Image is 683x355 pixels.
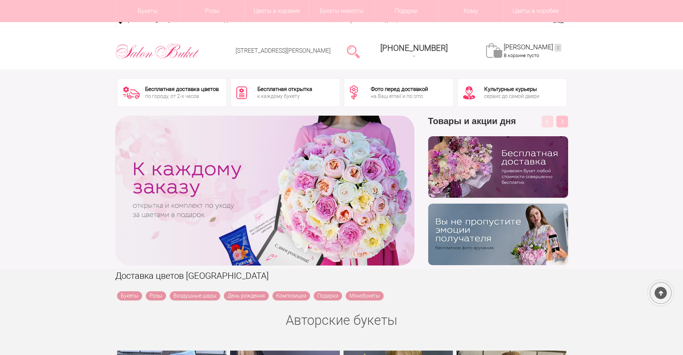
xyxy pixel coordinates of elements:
[428,116,568,136] h3: Товары и акции дня
[504,43,561,52] a: [PERSON_NAME]
[504,53,539,58] span: В корзине пусто
[428,136,568,198] img: hpaj04joss48rwypv6hbykmvk1dj7zyr.png.webp
[257,87,312,92] div: Бесплатная открытка
[371,94,428,99] div: на Ваш email и по sms
[145,87,219,92] div: Бесплатная доставка цветов
[314,291,342,300] a: Подарки
[346,291,384,300] a: Монобукеты
[170,291,220,300] a: Воздушные шары
[236,47,331,54] a: [STREET_ADDRESS][PERSON_NAME]
[257,94,312,99] div: к каждому букету
[115,269,568,282] h1: Доставка цветов [GEOGRAPHIC_DATA]
[376,41,452,62] a: [PHONE_NUMBER]
[555,44,561,52] ins: 0
[117,291,142,300] a: Букеты
[146,291,166,300] a: Розы
[428,204,568,265] img: v9wy31nijnvkfycrkduev4dhgt9psb7e.png.webp
[380,43,448,53] span: [PHONE_NUMBER]
[272,291,310,300] a: Композиции
[115,42,200,61] img: Цветы Нижний Новгород
[224,291,269,300] a: День рождения
[484,94,539,99] div: сервис до самой двери
[145,94,219,99] div: по городу, от 2-х часов
[371,87,428,92] div: Фото перед доставкой
[556,116,568,127] button: Next
[484,87,539,92] div: Культурные курьеры
[286,313,397,328] a: Авторские букеты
